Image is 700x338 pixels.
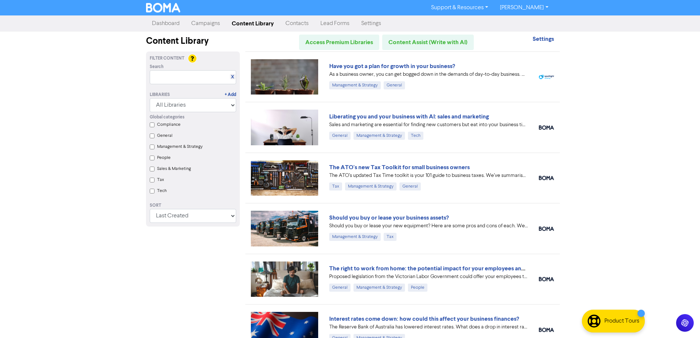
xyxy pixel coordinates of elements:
img: boma [539,125,554,130]
a: Interest rates come down: how could this affect your business finances? [329,315,519,323]
div: Sales and marketing are essential for finding new customers but eat into your business time. We e... [329,121,528,129]
a: [PERSON_NAME] [494,2,554,14]
label: Tax [157,177,164,183]
div: Management & Strategy [345,182,397,191]
div: Tax [329,182,342,191]
div: Sort [150,202,236,209]
div: The ATO’s updated Tax Time toolkit is your 101 guide to business taxes. We’ve summarised the key ... [329,172,528,179]
div: Tech [408,132,423,140]
a: Lead Forms [315,16,355,31]
div: Filter Content [150,55,236,62]
label: General [157,132,173,139]
div: People [408,284,427,292]
img: boma [539,176,554,180]
a: Content Assist (Write with AI) [382,35,474,50]
a: Have you got a plan for growth in your business? [329,63,455,70]
div: Global categories [150,114,236,121]
a: Access Premium Libraries [299,35,379,50]
a: + Add [225,92,236,98]
a: Content Library [226,16,280,31]
div: Libraries [150,92,170,98]
img: boma [539,328,554,332]
a: The ATO's new Tax Toolkit for small business owners [329,164,470,171]
div: The Reserve Bank of Australia has lowered interest rates. What does a drop in interest rates mean... [329,323,528,331]
a: Should you buy or lease your business assets? [329,214,449,221]
label: Tech [157,188,167,194]
div: Content Library [146,35,240,48]
span: Search [150,64,164,70]
strong: Settings [533,35,554,43]
iframe: Chat Widget [663,303,700,338]
a: Settings [533,36,554,42]
div: As a business owner, you can get bogged down in the demands of day-to-day business. We can help b... [329,71,528,78]
a: Settings [355,16,387,31]
a: Contacts [280,16,315,31]
a: Support & Resources [425,2,494,14]
div: General [329,284,351,292]
label: Management & Strategy [157,143,203,150]
a: The right to work from home: the potential impact for your employees and business [329,265,549,272]
div: Management & Strategy [353,284,405,292]
div: General [399,182,421,191]
div: Proposed legislation from the Victorian Labor Government could offer your employees the right to ... [329,273,528,281]
img: BOMA Logo [146,3,181,13]
a: Dashboard [146,16,185,31]
div: Management & Strategy [329,81,381,89]
label: People [157,154,171,161]
div: General [329,132,351,140]
a: Campaigns [185,16,226,31]
div: Management & Strategy [353,132,405,140]
label: Compliance [157,121,181,128]
img: spotlight [539,75,554,79]
div: Management & Strategy [329,233,381,241]
label: Sales & Marketing [157,166,191,172]
a: X [231,74,234,80]
div: General [384,81,405,89]
div: Tax [384,233,397,241]
a: Liberating you and your business with AI: sales and marketing [329,113,489,120]
img: boma_accounting [539,227,554,231]
img: boma [539,277,554,281]
div: Should you buy or lease your new equipment? Here are some pros and cons of each. We also can revi... [329,222,528,230]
